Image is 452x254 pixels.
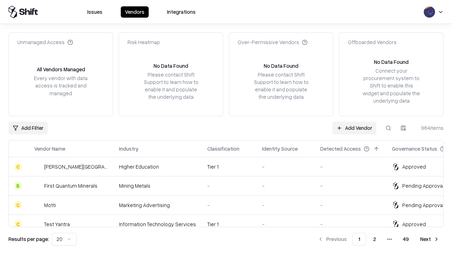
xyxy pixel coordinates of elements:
[34,220,41,228] img: Test Yantra
[163,6,200,18] button: Integrations
[119,220,196,228] div: Information Technology Services
[34,201,41,208] img: Motti
[262,201,309,209] div: -
[362,67,421,104] div: Connect your procurement system to Shift to enable this widget and populate the underlying data
[392,145,437,152] div: Governance Status
[44,201,56,209] div: Motti
[264,62,298,69] div: No Data Found
[14,163,22,170] div: C
[402,163,426,170] div: Approved
[119,163,196,170] div: Higher Education
[119,182,196,189] div: Mining Metals
[262,220,309,228] div: -
[415,124,444,132] div: 964 items
[348,38,397,46] div: Offboarded Vendors
[352,233,366,246] button: 1
[416,233,444,246] button: Next
[262,182,309,189] div: -
[238,38,308,46] div: Over-Permissive Vendors
[119,201,196,209] div: Marketing Advertising
[14,220,22,228] div: C
[207,163,251,170] div: Tier 1
[262,145,298,152] div: Identity Source
[119,145,138,152] div: Industry
[127,38,160,46] div: Risk Heatmap
[8,122,48,134] button: Add Filter
[320,145,361,152] div: Detected Access
[368,233,382,246] button: 2
[44,163,108,170] div: [PERSON_NAME][GEOGRAPHIC_DATA]
[142,71,200,101] div: Please contact Shift Support to learn how to enable it and populate the underlying data
[207,145,239,152] div: Classification
[14,182,22,189] div: B
[34,145,65,152] div: Vendor Name
[207,182,251,189] div: -
[31,74,90,97] div: Every vendor with data access is tracked and managed
[83,6,107,18] button: Issues
[402,201,444,209] div: Pending Approval
[121,6,149,18] button: Vendors
[37,66,85,73] div: All Vendors Managed
[34,182,41,189] img: First Quantum Minerals
[262,163,309,170] div: -
[320,182,381,189] div: -
[14,201,22,208] div: C
[320,163,381,170] div: -
[34,163,41,170] img: Reichman University
[154,62,188,69] div: No Data Found
[320,201,381,209] div: -
[17,38,73,46] div: Unmanaged Access
[314,233,444,246] nav: pagination
[44,220,70,228] div: Test Yantra
[207,220,251,228] div: Tier 1
[8,235,49,243] p: Results per page:
[332,122,376,134] a: Add Vendor
[320,220,381,228] div: -
[374,58,409,66] div: No Data Found
[207,201,251,209] div: -
[44,182,97,189] div: First Quantum Minerals
[397,233,415,246] button: 49
[402,182,444,189] div: Pending Approval
[402,220,426,228] div: Approved
[252,71,310,101] div: Please contact Shift Support to learn how to enable it and populate the underlying data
